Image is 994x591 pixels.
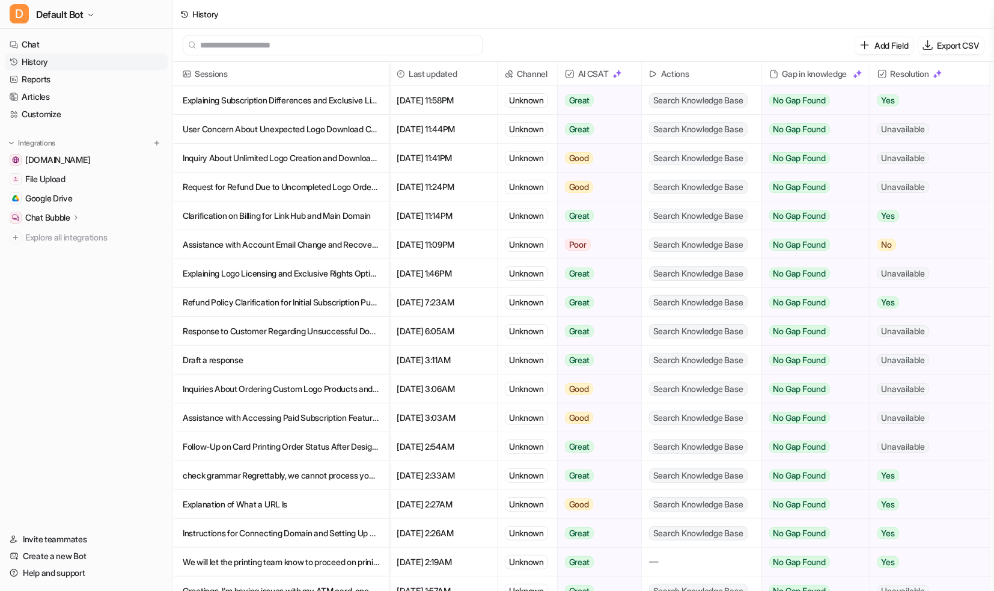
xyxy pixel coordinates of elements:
[25,173,66,185] span: File Upload
[649,439,748,454] span: Search Knowledge Base
[769,556,830,568] span: No Gap Found
[649,497,748,512] span: Search Knowledge Base
[649,526,748,540] span: Search Knowledge Base
[762,375,861,403] button: No Gap Found
[558,346,634,375] button: Great
[769,527,830,539] span: No Gap Found
[183,375,379,403] p: Inquiries About Ordering Custom Logo Products and Creating an Email Signature
[394,288,492,317] span: [DATE] 7:23AM
[762,461,861,490] button: No Gap Found
[5,190,168,207] a: Google DriveGoogle Drive
[877,383,929,395] span: Unavailable
[153,139,161,147] img: menu_add.svg
[762,548,861,577] button: No Gap Found
[649,93,748,108] span: Search Knowledge Base
[178,62,384,86] span: Sessions
[918,37,984,54] button: Export CSV
[769,268,830,280] span: No Gap Found
[7,139,16,147] img: expand menu
[558,375,634,403] button: Good
[877,470,899,482] span: Yes
[183,259,379,288] p: Explaining Logo Licensing and Exclusive Rights Options
[505,411,548,425] div: Unknown
[649,237,748,252] span: Search Knowledge Base
[877,556,899,568] span: Yes
[558,115,634,144] button: Great
[558,461,634,490] button: Great
[183,288,379,317] p: Refund Policy Clarification for Initial Subscription Purchases
[192,8,219,20] div: History
[25,192,73,204] span: Google Drive
[870,288,980,317] button: Yes
[558,288,634,317] button: Great
[394,86,492,115] span: [DATE] 11:58PM
[565,94,594,106] span: Great
[649,382,748,396] span: Search Knowledge Base
[394,346,492,375] span: [DATE] 3:11AM
[565,152,593,164] span: Good
[877,527,899,539] span: Yes
[649,209,748,223] span: Search Knowledge Base
[5,531,168,548] a: Invite teammates
[505,555,548,569] div: Unknown
[877,239,897,251] span: No
[558,490,634,519] button: Good
[394,230,492,259] span: [DATE] 11:09PM
[394,490,492,519] span: [DATE] 2:27AM
[938,39,980,52] p: Export CSV
[10,4,29,23] span: D
[505,382,548,396] div: Unknown
[877,498,899,510] span: Yes
[565,268,594,280] span: Great
[649,180,748,194] span: Search Knowledge Base
[769,498,830,510] span: No Gap Found
[649,411,748,425] span: Search Knowledge Base
[558,173,634,201] button: Good
[649,324,748,338] span: Search Knowledge Base
[877,210,899,222] span: Yes
[762,230,861,259] button: No Gap Found
[183,173,379,201] p: Request for Refund Due to Uncompleted Logo Order and Unexpected Charge
[183,461,379,490] p: check grammar Regrettably, we cannot process your refund request because of our refund policy. Yo...
[505,209,548,223] div: Unknown
[870,548,980,577] button: Yes
[36,6,84,23] span: Default Bot
[877,94,899,106] span: Yes
[5,88,168,105] a: Articles
[565,354,594,366] span: Great
[558,519,634,548] button: Great
[183,490,379,519] p: Explanation of What a URL Is
[558,86,634,115] button: Great
[505,266,548,281] div: Unknown
[505,180,548,194] div: Unknown
[558,201,634,230] button: Great
[183,403,379,432] p: Assistance with Accessing Paid Subscription Features
[874,39,908,52] p: Add Field
[394,548,492,577] span: [DATE] 2:19AM
[762,259,861,288] button: No Gap Found
[183,144,379,173] p: Inquiry About Unlimited Logo Creation and Download Options
[183,86,379,115] p: Explaining Subscription Differences and Exclusive License Offer to Client
[877,325,929,337] span: Unavailable
[394,62,492,86] span: Last updated
[558,432,634,461] button: Great
[769,354,830,366] span: No Gap Found
[877,354,929,366] span: Unavailable
[505,122,548,136] div: Unknown
[10,231,22,243] img: explore all integrations
[762,201,861,230] button: No Gap Found
[505,526,548,540] div: Unknown
[5,152,168,168] a: www.design.com[DOMAIN_NAME]
[505,468,548,483] div: Unknown
[877,268,929,280] span: Unavailable
[565,527,594,539] span: Great
[877,181,929,193] span: Unavailable
[565,123,594,135] span: Great
[394,173,492,201] span: [DATE] 11:24PM
[762,288,861,317] button: No Gap Found
[769,383,830,395] span: No Gap Found
[183,519,379,548] p: Instructions for Connecting Domain and Setting Up Custom Email
[762,403,861,432] button: No Gap Found
[565,470,594,482] span: Great
[565,556,594,568] span: Great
